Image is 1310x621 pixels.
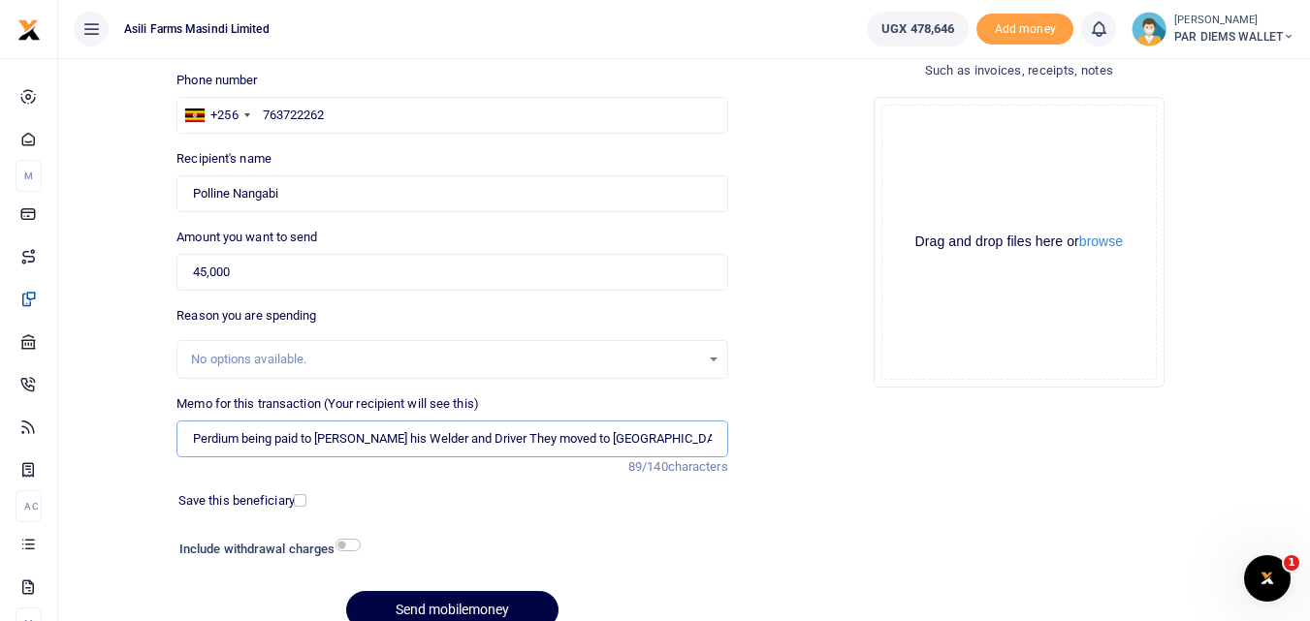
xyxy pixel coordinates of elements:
li: Ac [16,490,42,522]
img: profile-user [1132,12,1166,47]
li: M [16,160,42,192]
div: Uganda: +256 [177,98,255,133]
input: Enter phone number [176,97,727,134]
input: UGX [176,254,727,291]
label: Phone number [176,71,257,90]
label: Memo for this transaction (Your recipient will see this) [176,394,479,414]
span: characters [668,459,728,474]
span: PAR DIEMS WALLET [1174,28,1294,46]
h6: Include withdrawal charges [179,542,352,557]
label: Save this beneficiary [178,491,295,511]
li: Wallet ballance [859,12,976,47]
div: File Uploader [874,97,1165,388]
a: UGX 478,646 [867,12,969,47]
div: No options available. [191,350,699,369]
input: Loading name... [176,175,727,212]
div: +256 [210,106,238,125]
input: Enter extra information [176,420,727,457]
span: UGX 478,646 [881,19,954,39]
span: 89/140 [628,459,668,474]
label: Amount you want to send [176,228,317,247]
h4: Such as invoices, receipts, notes [744,60,1294,81]
li: Toup your wallet [976,14,1073,46]
small: [PERSON_NAME] [1174,13,1294,29]
button: browse [1079,234,1123,248]
div: Drag and drop files here or [882,233,1156,251]
iframe: Intercom live chat [1244,555,1291,602]
label: Recipient's name [176,149,272,169]
span: Asili Farms Masindi Limited [116,20,277,38]
a: profile-user [PERSON_NAME] PAR DIEMS WALLET [1132,12,1294,47]
a: logo-small logo-large logo-large [17,21,41,36]
label: Reason you are spending [176,306,316,326]
span: Add money [976,14,1073,46]
img: logo-small [17,18,41,42]
a: Add money [976,20,1073,35]
span: 1 [1284,555,1299,571]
